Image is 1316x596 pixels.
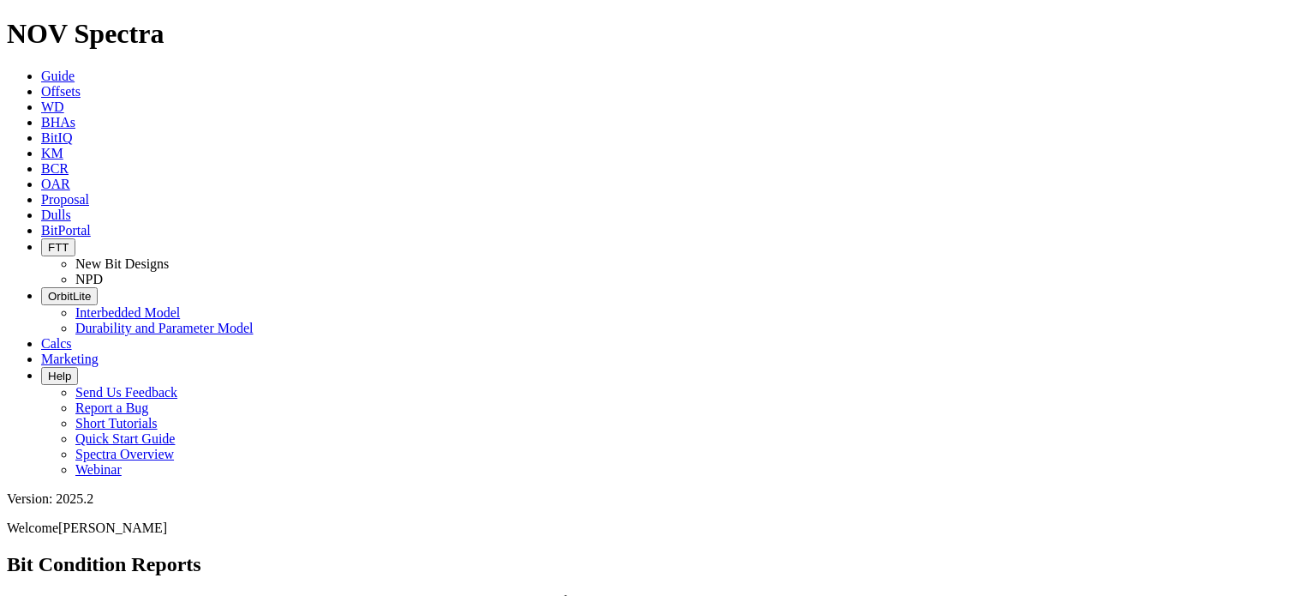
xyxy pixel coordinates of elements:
a: WD [41,99,64,114]
a: Send Us Feedback [75,385,177,400]
button: OrbitLite [41,287,98,305]
h2: Bit Condition Reports [7,553,1309,576]
a: BitIQ [41,130,72,145]
div: Version: 2025.2 [7,491,1309,507]
a: Quick Start Guide [75,431,175,446]
h1: NOV Spectra [7,18,1309,50]
a: Spectra Overview [75,447,174,461]
a: Marketing [41,352,99,366]
a: Webinar [75,462,122,477]
a: BCR [41,161,69,176]
a: KM [41,146,63,160]
span: Help [48,370,71,382]
span: [PERSON_NAME] [58,521,167,535]
a: Offsets [41,84,81,99]
a: Dulls [41,208,71,222]
span: OrbitLite [48,290,91,303]
a: BHAs [41,115,75,129]
a: New Bit Designs [75,256,169,271]
button: Help [41,367,78,385]
a: Guide [41,69,75,83]
a: Short Tutorials [75,416,158,430]
span: FTT [48,241,69,254]
a: OAR [41,177,70,191]
a: BitPortal [41,223,91,238]
a: NPD [75,272,103,286]
a: Proposal [41,192,89,207]
a: Report a Bug [75,400,148,415]
a: Interbedded Model [75,305,180,320]
a: Durability and Parameter Model [75,321,254,335]
a: Calcs [41,336,72,351]
p: Welcome [7,521,1309,536]
button: FTT [41,238,75,256]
